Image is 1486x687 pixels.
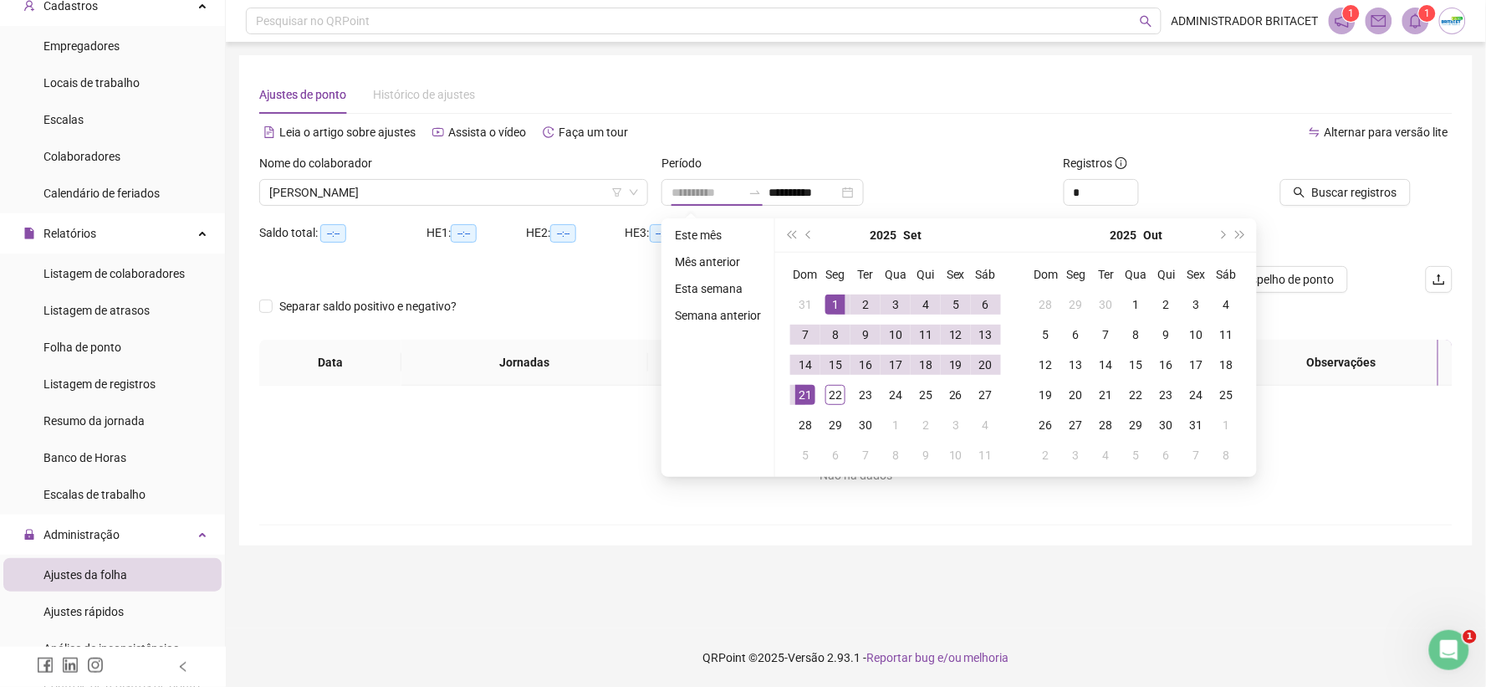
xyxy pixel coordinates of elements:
th: Qui [911,259,941,290]
span: Calendário de feriados [43,187,160,200]
td: 2025-09-25 [911,380,941,410]
span: lock [23,529,35,541]
div: 13 [976,325,996,345]
td: 2025-10-18 [1212,350,1242,380]
td: 2025-10-11 [971,440,1001,470]
td: 2025-10-09 [1152,320,1182,350]
span: Observações [1258,353,1425,372]
div: 2 [1036,445,1056,465]
td: 2025-09-30 [1091,290,1121,320]
div: 2 [916,415,936,435]
td: 2025-09-29 [820,410,850,440]
div: 6 [976,295,996,315]
td: 2025-10-05 [1031,320,1061,350]
button: year panel [1111,218,1137,252]
span: Folha de ponto [43,341,121,354]
div: 3 [946,415,966,435]
span: 1 [1463,630,1477,643]
span: swap-right [748,186,762,199]
td: 2025-10-03 [941,410,971,440]
div: HE 3: [626,223,725,243]
sup: 1 [1419,5,1436,22]
div: 6 [1157,445,1177,465]
span: --:-- [451,224,477,243]
div: 11 [916,325,936,345]
div: 23 [855,385,876,405]
span: Leia o artigo sobre ajustes [279,126,416,139]
div: 31 [795,295,815,315]
td: 2025-10-22 [1121,380,1152,410]
li: Esta semana [668,279,768,299]
li: Este mês [668,225,768,245]
div: 8 [1126,325,1146,345]
div: 28 [1036,295,1056,315]
td: 2025-09-18 [911,350,941,380]
td: 2025-10-07 [850,440,881,470]
div: 31 [1187,415,1207,435]
div: 4 [976,415,996,435]
td: 2025-09-01 [820,290,850,320]
span: Análise de inconsistências [43,642,179,655]
div: 17 [886,355,906,375]
div: 27 [1066,415,1086,435]
td: 2025-09-11 [911,320,941,350]
div: 18 [916,355,936,375]
div: 11 [976,445,996,465]
span: Ajustes da folha [43,568,127,582]
td: 2025-10-09 [911,440,941,470]
td: 2025-09-24 [881,380,911,410]
td: 2025-10-01 [881,410,911,440]
td: 2025-10-15 [1121,350,1152,380]
span: Ajustes de ponto [259,88,346,101]
td: 2025-10-23 [1152,380,1182,410]
div: 16 [855,355,876,375]
span: Escalas [43,113,84,126]
span: linkedin [62,657,79,674]
td: 2025-10-17 [1182,350,1212,380]
td: 2025-10-13 [1061,350,1091,380]
td: 2025-08-31 [790,290,820,320]
td: 2025-10-20 [1061,380,1091,410]
div: 29 [1066,295,1086,315]
div: 26 [946,385,966,405]
sup: 1 [1343,5,1360,22]
td: 2025-09-03 [881,290,911,320]
div: 22 [1126,385,1146,405]
div: 5 [1036,325,1056,345]
footer: QRPoint © 2025 - 2.93.1 - [226,628,1486,687]
td: 2025-10-30 [1152,410,1182,440]
label: Período [661,154,712,172]
label: Nome do colaborador [259,154,383,172]
td: 2025-10-19 [1031,380,1061,410]
th: Qua [1121,259,1152,290]
span: --:-- [320,224,346,243]
td: 2025-09-22 [820,380,850,410]
td: 2025-09-20 [971,350,1001,380]
td: 2025-10-01 [1121,290,1152,320]
span: Histórico de ajustes [373,88,475,101]
td: 2025-09-09 [850,320,881,350]
td: 2025-09-28 [790,410,820,440]
span: facebook [37,657,54,674]
td: 2025-09-29 [1061,290,1091,320]
div: 15 [1126,355,1146,375]
div: 30 [1096,295,1116,315]
span: Banco de Horas [43,451,126,464]
div: 8 [1217,445,1237,465]
div: 12 [1036,355,1056,375]
div: 14 [795,355,815,375]
td: 2025-10-07 [1091,320,1121,350]
td: 2025-09-12 [941,320,971,350]
td: 2025-10-14 [1091,350,1121,380]
div: 25 [1217,385,1237,405]
span: Ver espelho de ponto [1226,270,1335,289]
div: 19 [946,355,966,375]
td: 2025-10-16 [1152,350,1182,380]
td: 2025-10-08 [881,440,911,470]
td: 2025-10-24 [1182,380,1212,410]
div: 29 [1126,415,1146,435]
button: super-next-year [1232,218,1250,252]
td: 2025-09-23 [850,380,881,410]
div: 1 [825,295,845,315]
div: 24 [886,385,906,405]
